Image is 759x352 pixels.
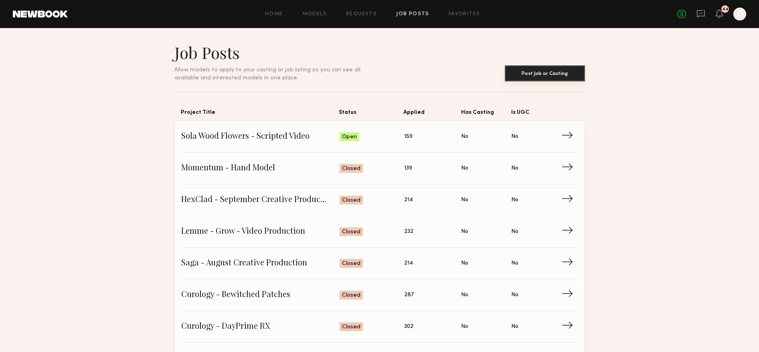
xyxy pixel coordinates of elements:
span: Curology - DayPrime RX [181,321,340,333]
a: Models [302,12,327,17]
a: Post Job or Casting [505,66,585,82]
span: No [511,322,518,331]
span: 159 [404,132,413,141]
span: No [461,196,468,204]
span: No [511,132,518,141]
span: → [561,226,578,238]
span: Momentum - Hand Model [181,162,340,174]
h1: Job Posts [174,42,380,63]
span: Open [342,133,357,141]
a: HexClad - September Creative ProductionClosed214NoNo→ [181,184,578,216]
span: Closed [342,291,360,299]
span: → [561,321,578,333]
span: 232 [404,227,413,236]
span: No [461,227,468,236]
a: Lemme - Grow - Video ProductionClosed232NoNo→ [181,216,578,248]
a: Home [265,12,283,17]
div: 44 [722,7,729,12]
span: 214 [404,259,413,268]
span: No [511,196,518,204]
a: D [733,8,746,20]
a: Momentum - Hand ModelClosed139NoNo→ [181,153,578,184]
span: 287 [404,291,414,299]
span: Closed [342,228,360,236]
span: 214 [404,196,413,204]
span: No [461,164,468,173]
span: No [511,259,518,268]
span: No [461,132,468,141]
span: No [461,291,468,299]
span: → [561,131,578,143]
span: Sola Wood Flowers - Scripted Video [181,131,340,143]
span: Closed [342,165,360,173]
span: Is UGC [511,108,562,121]
a: Curology - DayPrime RXClosed302NoNo→ [181,311,578,343]
span: → [561,289,578,301]
span: Status [339,108,403,121]
span: Lemme - Grow - Video Production [181,226,340,238]
span: Allow models to apply to your casting or job listing so you can see all available and interested ... [174,67,360,81]
span: 302 [404,322,413,331]
a: Curology - Bewitched PatchesClosed287NoNo→ [181,279,578,311]
span: → [561,162,578,174]
a: Sola Wood Flowers - Scripted VideoOpen159NoNo→ [181,121,578,153]
span: Curology - Bewitched Patches [181,289,340,301]
span: 139 [404,164,412,173]
span: Closed [342,260,360,268]
span: Has Casting [461,108,512,121]
span: Saga - August Creative Production [181,257,340,269]
span: Applied [403,108,461,121]
a: Requests [346,12,377,17]
span: No [511,291,518,299]
span: Closed [342,196,360,204]
button: Post Job or Casting [505,65,585,81]
span: Project Title [181,108,339,121]
span: Closed [342,323,360,331]
span: HexClad - September Creative Production [181,194,340,206]
span: No [461,259,468,268]
span: → [561,194,578,206]
a: Favorites [449,12,480,17]
span: No [461,322,468,331]
a: Job Posts [396,12,429,17]
span: → [561,257,578,269]
span: No [511,227,518,236]
span: No [511,164,518,173]
a: Saga - August Creative ProductionClosed214NoNo→ [181,248,578,279]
